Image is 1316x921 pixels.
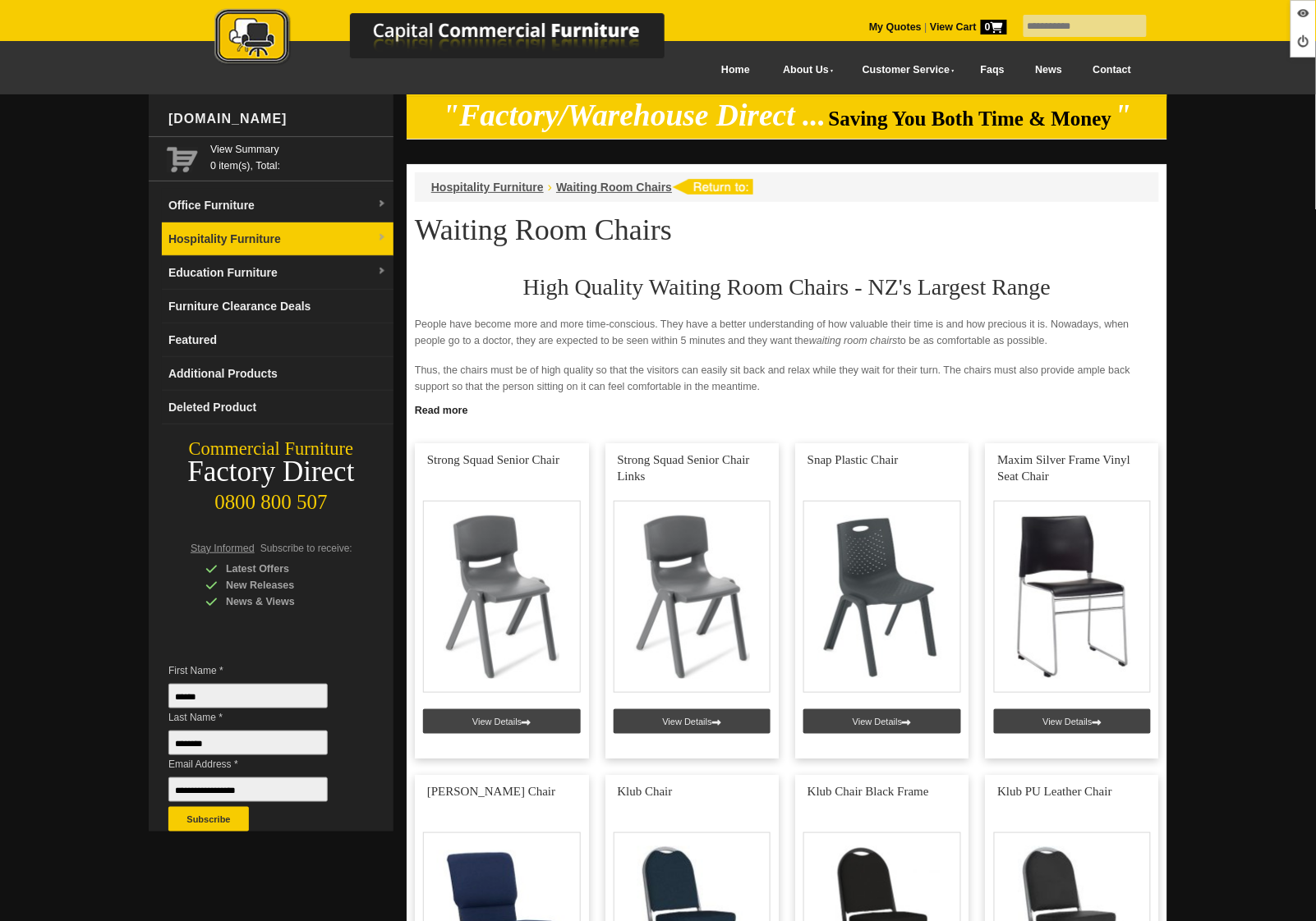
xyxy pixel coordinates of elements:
a: View Cart0 [927,21,1007,33]
div: News & Views [205,593,361,610]
span: Stay Informed [191,543,255,554]
a: Waiting Room Chairs [556,181,672,194]
a: Featured [162,323,393,357]
a: My Quotes [869,21,922,33]
div: 0800 800 507 [149,483,393,514]
a: View Summary [210,141,387,158]
a: Deleted Product [162,391,393,424]
img: return to [672,179,753,195]
span: First Name * [168,662,352,679]
a: Education Furnituredropdown [162,256,393,290]
em: waiting room chairs [809,335,898,346]
a: Click to read more [407,398,1167,419]
span: Saving You Both Time & Money [829,108,1112,130]
a: Contact [1078,52,1147,89]
a: About Us [766,52,844,89]
span: Email Address * [168,756,352,772]
span: Last Name * [168,709,352,726]
a: Capital Commercial Furniture Logo [169,8,744,73]
h2: High Quality Waiting Room Chairs - NZ's Largest Range [415,275,1159,300]
input: Last Name * [168,731,328,755]
img: dropdown [377,267,387,277]
img: dropdown [377,199,387,209]
img: dropdown [377,233,387,243]
span: 0 item(s), Total: [210,141,387,172]
a: Furniture Clearance Deals [162,290,393,323]
span: Subscribe to receive: [260,543,352,554]
a: Office Furnituredropdown [162,189,393,222]
h1: Waiting Room Chairs [415,214,1159,245]
a: Additional Products [162,357,393,391]
div: Latest Offers [205,561,361,577]
strong: View Cart [930,21,1007,33]
p: Thus, the chairs must be of high quality so that the visitors can easily sit back and relax while... [415,362,1159,395]
a: Hospitality Furnituredropdown [162,222,393,256]
a: Customer Service [844,52,965,89]
em: " [1115,99,1132,132]
a: Hospitality Furniture [431,181,544,194]
input: Email Address * [168,777,328,802]
a: Faqs [965,52,1020,89]
div: [DOMAIN_NAME] [162,94,393,144]
div: New Releases [205,577,361,593]
li: › [548,179,552,195]
em: "Factory/Warehouse Direct ... [443,99,826,132]
input: First Name * [168,684,328,708]
p: People have become more and more time-conscious. They have a better understanding of how valuable... [415,316,1159,349]
div: Factory Direct [149,460,393,483]
a: News [1020,52,1078,89]
div: Commercial Furniture [149,438,393,460]
span: 0 [981,20,1007,34]
button: Subscribe [168,807,249,832]
img: Capital Commercial Furniture Logo [169,8,744,68]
